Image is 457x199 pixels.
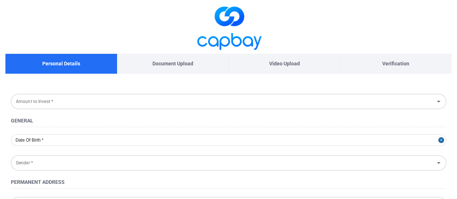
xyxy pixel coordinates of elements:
button: Open [434,158,444,168]
p: Verification [382,60,409,68]
button: Close [438,134,446,146]
p: Personal Details [42,60,80,68]
h4: Permanent Address [11,178,446,186]
p: Document Upload [152,60,193,68]
button: Open [434,96,444,107]
input: Date Of Birth * [11,134,446,146]
h4: General [11,116,446,125]
p: Video Upload [269,60,299,68]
